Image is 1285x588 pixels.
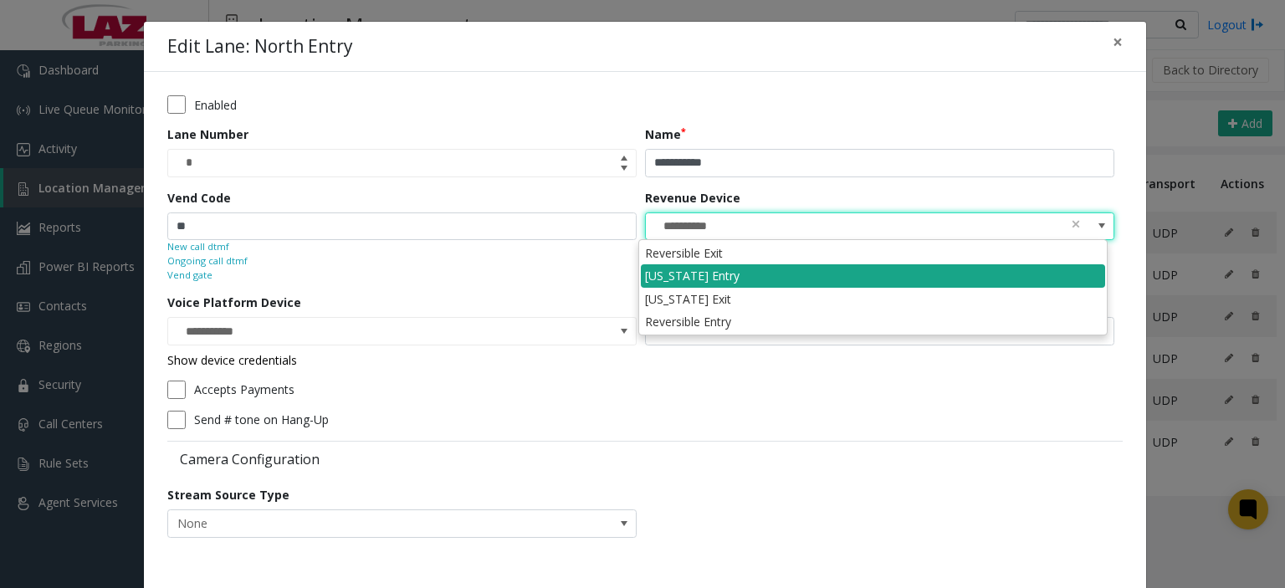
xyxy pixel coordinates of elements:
label: Name [645,125,686,143]
label: Stream Source Type [167,486,289,504]
h4: Edit Lane: North Entry [167,33,353,60]
li: Reversible Exit [641,242,1105,264]
label: Voice Platform Device [167,294,301,311]
span: Increase value [612,150,636,163]
li: [US_STATE] Exit [641,288,1105,310]
small: New call dtmf [167,240,229,254]
li: Reversible Entry [641,310,1105,333]
button: Close [1101,22,1134,63]
label: Enabled [194,96,237,114]
label: Camera Configuration [167,450,641,468]
label: Lane Number [167,125,248,143]
span: Decrease value [612,163,636,176]
span: × [1113,30,1123,54]
label: Accepts Payments [194,381,294,398]
span: None [168,510,542,537]
li: [US_STATE] Entry [641,264,1105,287]
a: Show device credentials [167,352,297,368]
span: clear [1070,215,1082,233]
small: Vend gate [167,268,212,283]
label: Send # tone on Hang-Up [194,411,329,428]
small: Ongoing call dtmf [167,254,248,268]
label: Revenue Device [645,189,740,207]
label: Vend Code [167,189,231,207]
